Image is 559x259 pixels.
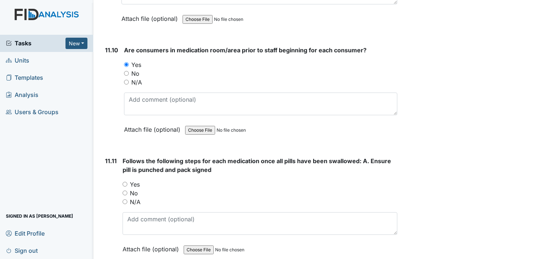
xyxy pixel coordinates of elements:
[6,39,65,48] a: Tasks
[65,38,87,49] button: New
[124,80,129,85] input: N/A
[6,228,45,239] span: Edit Profile
[131,60,141,69] label: Yes
[130,180,140,189] label: Yes
[131,69,139,78] label: No
[105,157,117,165] label: 11.11
[105,46,118,55] label: 11.10
[6,245,38,256] span: Sign out
[131,78,142,87] label: N/A
[6,55,29,66] span: Units
[124,121,183,134] label: Attach file (optional)
[121,10,181,23] label: Attach file (optional)
[130,198,140,206] label: N/A
[6,72,43,83] span: Templates
[123,241,182,254] label: Attach file (optional)
[6,210,73,222] span: Signed in as [PERSON_NAME]
[124,62,129,67] input: Yes
[6,106,59,118] span: Users & Groups
[130,189,138,198] label: No
[123,182,127,187] input: Yes
[124,71,129,76] input: No
[124,46,367,54] span: Are consumers in medication room/area prior to staff beginning for each consumer?
[6,89,38,101] span: Analysis
[123,199,127,204] input: N/A
[123,191,127,195] input: No
[123,157,391,173] span: Follows the following steps for each medication once all pills have been swallowed: A. Ensure pil...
